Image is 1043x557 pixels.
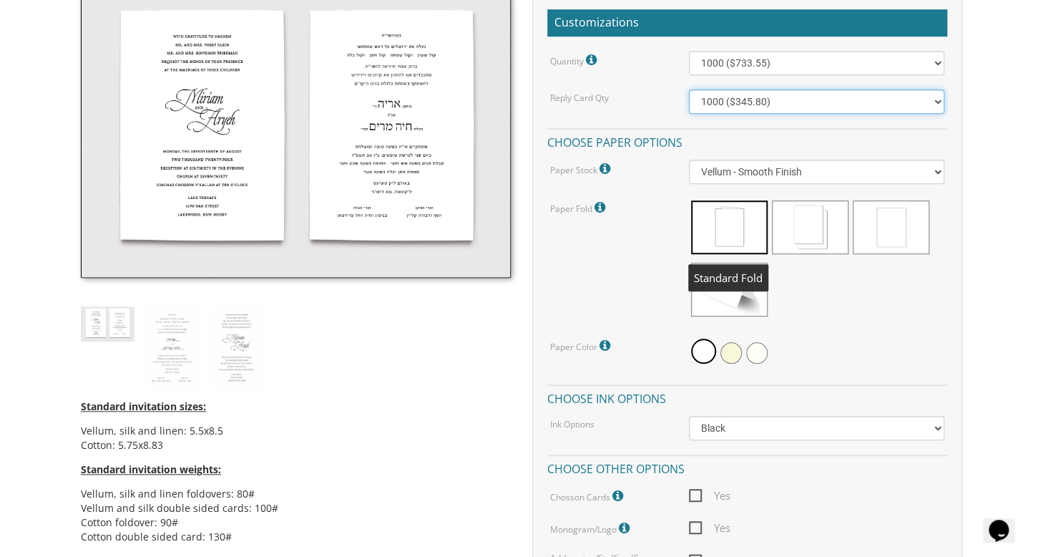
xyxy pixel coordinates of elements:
li: Cotton: 5.75x8.83 [81,438,511,452]
span: Standard invitation sizes: [81,399,206,413]
label: Monogram/Logo [550,519,633,538]
label: Paper Color [550,336,614,355]
li: Vellum, silk and linen: 5.5x8.5 [81,424,511,438]
h4: Choose ink options [547,384,947,410]
img: style13_heb.jpg [145,306,199,389]
h2: Customizations [547,9,947,37]
img: style13_thumb.jpg [81,306,134,342]
li: Vellum and silk double sided cards: 100# [81,501,511,515]
label: Chosson Cards [550,487,627,505]
iframe: chat widget [983,500,1029,543]
span: Standard invitation weights: [81,462,221,476]
label: Paper Fold [550,198,609,217]
label: Paper Stock [550,160,614,178]
h4: Choose other options [547,455,947,480]
span: Yes [689,487,730,505]
li: Cotton double sided card: 130# [81,530,511,544]
img: style13_eng.jpg [210,306,263,389]
li: Vellum, silk and linen foldovers: 80# [81,487,511,501]
label: Ink Options [550,418,594,430]
label: Quantity [550,51,600,69]
h4: Choose paper options [547,128,947,153]
li: Cotton foldover: 90# [81,515,511,530]
label: Reply Card Qty [550,92,609,104]
span: Yes [689,519,730,537]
